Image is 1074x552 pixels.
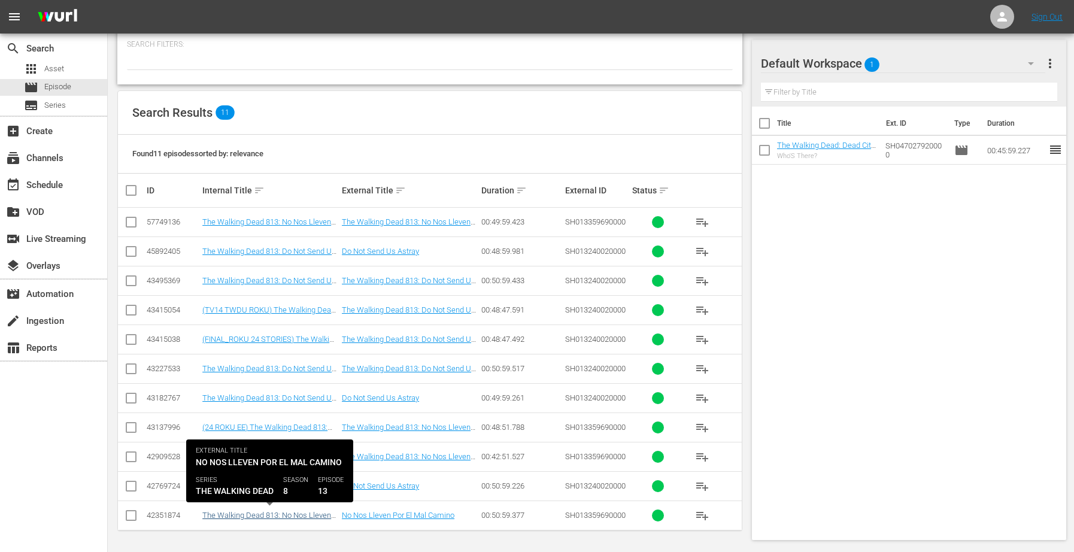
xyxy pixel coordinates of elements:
[202,481,336,499] a: The Walking Dead 813: Do Not Send Us Astray
[565,276,626,285] span: SH013240020000
[395,185,406,196] span: sort
[688,296,717,324] button: playlist_add
[6,178,20,192] span: Schedule
[6,314,20,328] span: Ingestion
[342,183,478,198] div: External Title
[7,10,22,24] span: menu
[44,81,71,93] span: Episode
[688,208,717,236] button: playlist_add
[695,420,709,435] span: playlist_add
[695,479,709,493] span: playlist_add
[695,215,709,229] span: playlist_add
[481,423,562,432] div: 00:48:51.788
[6,124,20,138] span: Create
[761,47,1045,80] div: Default Workspace
[481,276,562,285] div: 00:50:59.433
[342,247,419,256] a: Do Not Send Us Astray
[881,136,949,165] td: SH047027920000
[481,452,562,461] div: 00:42:51.527
[342,217,475,235] a: The Walking Dead 813: No Nos Lleven por el Mal Camino
[44,63,64,75] span: Asset
[6,232,20,246] span: Live Streaming
[864,52,879,77] span: 1
[565,511,626,520] span: SH013359690000
[1048,142,1063,157] span: reorder
[342,481,419,490] a: Do Not Send Us Astray
[147,186,199,195] div: ID
[565,305,626,314] span: SH013240020000
[342,393,419,402] a: Do Not Send Us Astray
[632,183,684,198] div: Status
[565,481,626,490] span: SH013240020000
[980,107,1052,140] th: Duration
[982,136,1048,165] td: 00:45:59.227
[342,335,476,353] a: The Walking Dead 813: Do Not Send Us Astray
[688,442,717,471] button: playlist_add
[565,335,626,344] span: SH013240020000
[481,183,562,198] div: Duration
[695,508,709,523] span: playlist_add
[147,276,199,285] div: 43495369
[127,40,733,50] p: Search Filters:
[777,141,876,159] a: The Walking Dead: Dead City 102: Who's There?
[565,186,629,195] div: External ID
[132,149,263,158] span: Found 11 episodes sorted by: relevance
[6,205,20,219] span: VOD
[1031,12,1063,22] a: Sign Out
[1043,49,1057,78] button: more_vert
[147,217,199,226] div: 57749136
[777,152,876,160] div: Who'S There?
[695,303,709,317] span: playlist_add
[147,305,199,314] div: 43415054
[6,341,20,355] span: Reports
[688,354,717,383] button: playlist_add
[688,472,717,501] button: playlist_add
[147,423,199,432] div: 43137996
[688,325,717,354] button: playlist_add
[147,481,199,490] div: 42769724
[1043,56,1057,71] span: more_vert
[342,364,476,382] a: The Walking Dead 813: Do Not Send Us Astray
[481,217,562,226] div: 00:49:59.423
[659,185,669,196] span: sort
[147,247,199,256] div: 45892405
[565,364,626,373] span: SH013240020000
[342,511,454,520] a: No Nos Lleven Por El Mal Camino
[24,98,38,113] span: Series
[202,335,338,353] a: (FINAL_ROKU 24 STORIES) The Walking Dead 813: Do Not Send Us Astray
[216,105,235,120] span: 11
[6,41,20,56] span: Search
[481,364,562,373] div: 00:50:59.517
[695,274,709,288] span: playlist_add
[342,423,475,441] a: The Walking Dead 813: No Nos Lleven por el Mal Camino
[481,335,562,344] div: 00:48:47.492
[565,452,626,461] span: SH013359690000
[565,217,626,226] span: SH013359690000
[147,452,199,461] div: 42909528
[24,62,38,76] span: Asset
[481,247,562,256] div: 00:48:59.981
[202,423,332,441] a: (24 ROKU EE) The Walking Dead 813: No Nos Lleven por el Mal Camino
[947,107,980,140] th: Type
[147,511,199,520] div: 42351874
[24,80,38,95] span: Episode
[202,393,336,411] a: The Walking Dead 813: Do Not Send Us Astray
[202,305,336,323] a: (TV14 TWDU ROKU) The Walking Dead 813: Do Not Send Us Astray
[688,413,717,442] button: playlist_add
[6,287,20,301] span: Automation
[688,237,717,266] button: playlist_add
[695,391,709,405] span: playlist_add
[202,364,336,382] a: The Walking Dead 813: Do Not Send Us Astray
[777,107,879,140] th: Title
[516,185,527,196] span: sort
[342,452,475,470] a: The Walking Dead 813: No Nos Lleven por el Mal Camino
[695,244,709,259] span: playlist_add
[29,3,86,31] img: ans4CAIJ8jUAAAAAAAAAAAAAAAAAAAAAAAAgQb4GAAAAAAAAAAAAAAAAAAAAAAAAJMjXAAAAAAAAAAAAAAAAAAAAAAAAgAT5G...
[44,99,66,111] span: Series
[695,450,709,464] span: playlist_add
[695,362,709,376] span: playlist_add
[147,364,199,373] div: 43227533
[688,384,717,413] button: playlist_add
[481,511,562,520] div: 00:50:59.377
[565,247,626,256] span: SH013240020000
